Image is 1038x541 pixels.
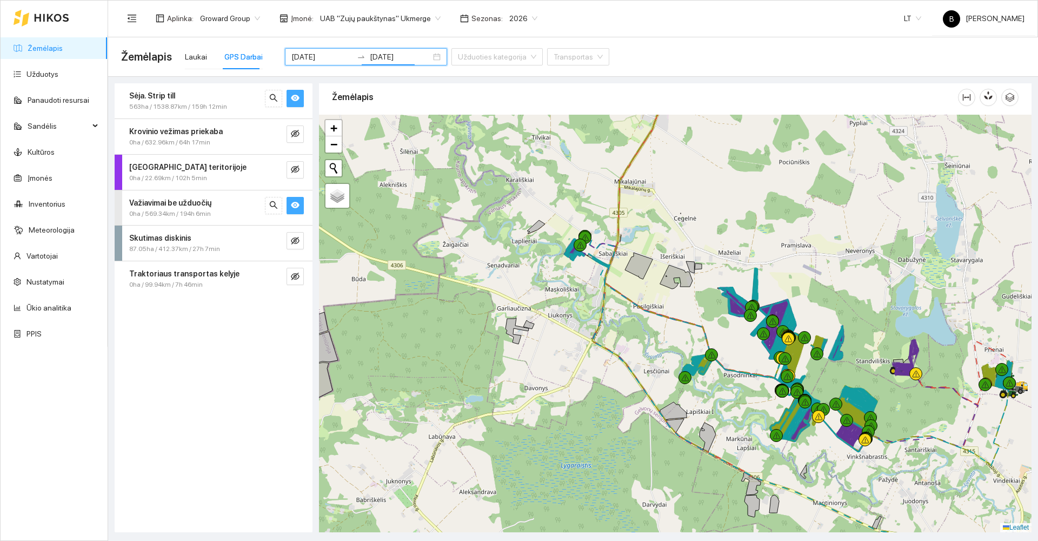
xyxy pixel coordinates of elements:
[115,155,312,190] div: [GEOGRAPHIC_DATA] teritorijoje0ha / 22.69km / 102h 5mineye-invisible
[291,201,300,211] span: eye
[287,268,304,285] button: eye-invisible
[287,126,304,143] button: eye-invisible
[115,190,312,226] div: Važiavimai be užduočių0ha / 569.34km / 194h 6minsearcheye
[1003,524,1029,531] a: Leaflet
[129,91,175,100] strong: Sėja. Strip till
[129,127,223,136] strong: Krovinio vežimas priekaba
[26,252,58,260] a: Vartotojai
[949,10,954,28] span: B
[129,137,210,148] span: 0ha / 632.96km / 64h 17min
[129,280,203,290] span: 0ha / 99.94km / 7h 46min
[904,10,921,27] span: LT
[287,197,304,214] button: eye
[29,226,75,234] a: Meteorologija
[291,272,300,282] span: eye-invisible
[287,161,304,179] button: eye-invisible
[357,52,365,61] span: to
[357,52,365,61] span: swap-right
[269,201,278,211] span: search
[200,10,260,27] span: Groward Group
[287,90,304,107] button: eye
[291,12,314,24] span: Įmonė :
[129,209,211,219] span: 0ha / 569.34km / 194h 6min
[129,163,247,171] strong: [GEOGRAPHIC_DATA] teritorijoje
[265,90,282,107] button: search
[167,12,194,24] span: Aplinka :
[26,70,58,78] a: Užduotys
[291,129,300,140] span: eye-invisible
[291,236,300,247] span: eye-invisible
[121,8,143,29] button: menu-fold
[28,44,63,52] a: Žemėlapis
[28,148,55,156] a: Kultūros
[115,83,312,118] div: Sėja. Strip till563ha / 1538.87km / 159h 12minsearcheye
[280,14,288,23] span: shop
[129,102,227,112] span: 563ha / 1538.87km / 159h 12min
[129,199,211,207] strong: Važiavimai be užduočių
[325,136,342,153] a: Zoom out
[370,51,431,63] input: Pabaigos data
[224,51,263,63] div: GPS Darbai
[325,120,342,136] a: Zoom in
[460,14,469,23] span: calendar
[959,93,975,102] span: column-width
[265,197,282,214] button: search
[330,121,337,135] span: +
[121,48,172,65] span: Žemėlapis
[325,160,342,176] button: Initiate a new search
[127,14,137,23] span: menu-fold
[471,12,503,24] span: Sezonas :
[287,232,304,249] button: eye-invisible
[269,94,278,104] span: search
[115,226,312,261] div: Skutimas diskinis87.05ha / 412.37km / 27h 7mineye-invisible
[129,244,220,254] span: 87.05ha / 412.37km / 27h 7min
[28,174,52,182] a: Įmonės
[129,234,191,242] strong: Skutimas diskinis
[509,10,537,27] span: 2026
[291,94,300,104] span: eye
[115,261,312,296] div: Traktoriaus transportas kelyje0ha / 99.94km / 7h 46mineye-invisible
[958,89,975,106] button: column-width
[129,269,239,278] strong: Traktoriaus transportas kelyje
[330,137,337,151] span: −
[185,51,207,63] div: Laukai
[26,329,42,338] a: PPIS
[332,82,958,113] div: Žemėlapis
[156,14,164,23] span: layout
[291,51,352,63] input: Pradžios data
[320,10,441,27] span: UAB "Zujų paukštynas" Ukmerge
[28,115,89,137] span: Sandėlis
[26,278,64,286] a: Nustatymai
[28,96,89,104] a: Panaudoti resursai
[943,14,1024,23] span: [PERSON_NAME]
[115,119,312,154] div: Krovinio vežimas priekaba0ha / 632.96km / 64h 17mineye-invisible
[29,200,65,208] a: Inventorius
[129,173,207,183] span: 0ha / 22.69km / 102h 5min
[291,165,300,175] span: eye-invisible
[26,304,71,312] a: Ūkio analitika
[325,184,349,208] a: Layers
